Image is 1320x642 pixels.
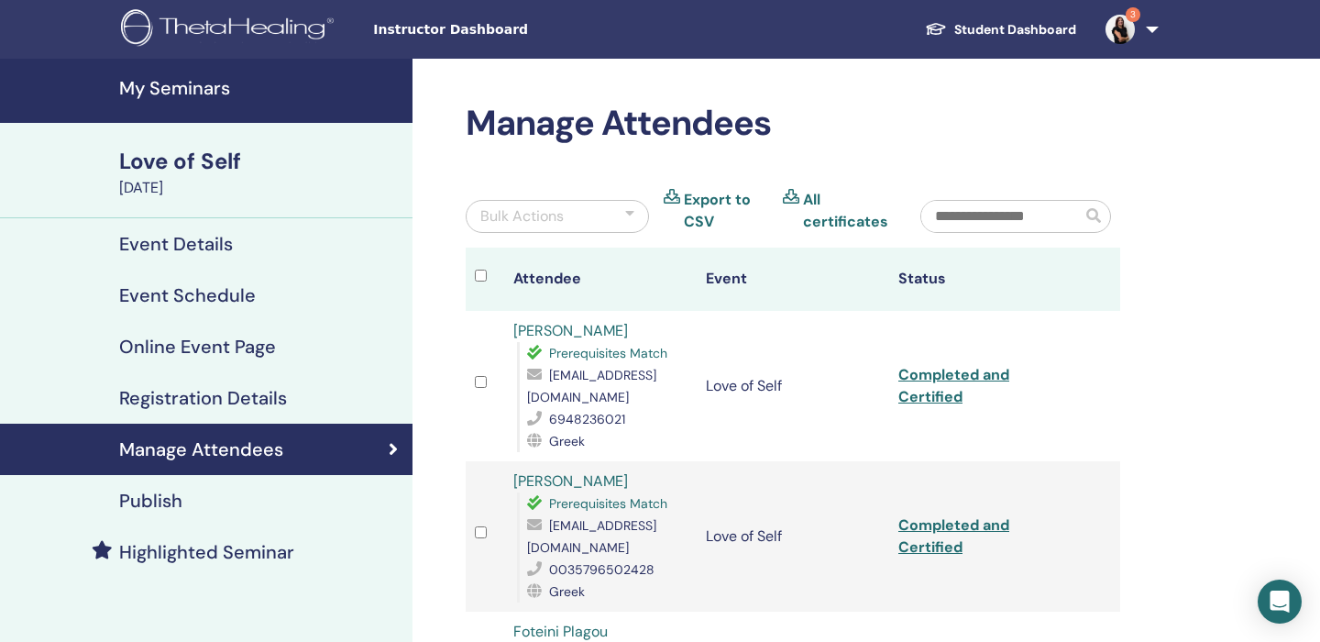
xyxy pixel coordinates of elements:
[549,433,585,449] span: Greek
[925,21,947,37] img: graduation-cap-white.svg
[898,365,1009,406] a: Completed and Certified
[119,77,401,99] h4: My Seminars
[373,20,648,39] span: Instructor Dashboard
[480,205,564,227] div: Bulk Actions
[697,461,889,612] td: Love of Self
[898,515,1009,557] a: Completed and Certified
[803,189,893,233] a: All certificates
[121,9,340,50] img: logo.png
[513,321,628,340] a: [PERSON_NAME]
[108,146,412,199] a: Love of Self[DATE]
[549,495,667,512] span: Prerequisites Match
[549,411,625,427] span: 6948236021
[119,336,276,358] h4: Online Event Page
[119,284,256,306] h4: Event Schedule
[697,248,889,311] th: Event
[466,103,1120,145] h2: Manage Attendees
[910,13,1091,47] a: Student Dashboard
[697,311,889,461] td: Love of Self
[889,248,1082,311] th: Status
[119,541,294,563] h4: Highlighted Seminar
[527,517,656,556] span: [EMAIL_ADDRESS][DOMAIN_NAME]
[549,345,667,361] span: Prerequisites Match
[549,561,654,578] span: 0035796502428
[119,233,233,255] h4: Event Details
[119,438,283,460] h4: Manage Attendees
[513,471,628,491] a: [PERSON_NAME]
[119,177,401,199] div: [DATE]
[119,146,401,177] div: Love of Self
[1258,580,1302,624] div: Open Intercom Messenger
[1126,7,1140,22] span: 3
[119,387,287,409] h4: Registration Details
[684,189,768,233] a: Export to CSV
[527,367,656,405] span: [EMAIL_ADDRESS][DOMAIN_NAME]
[1105,15,1135,44] img: default.jpg
[119,490,182,512] h4: Publish
[513,622,608,641] a: Foteini Plagou
[504,248,697,311] th: Attendee
[549,583,585,600] span: Greek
